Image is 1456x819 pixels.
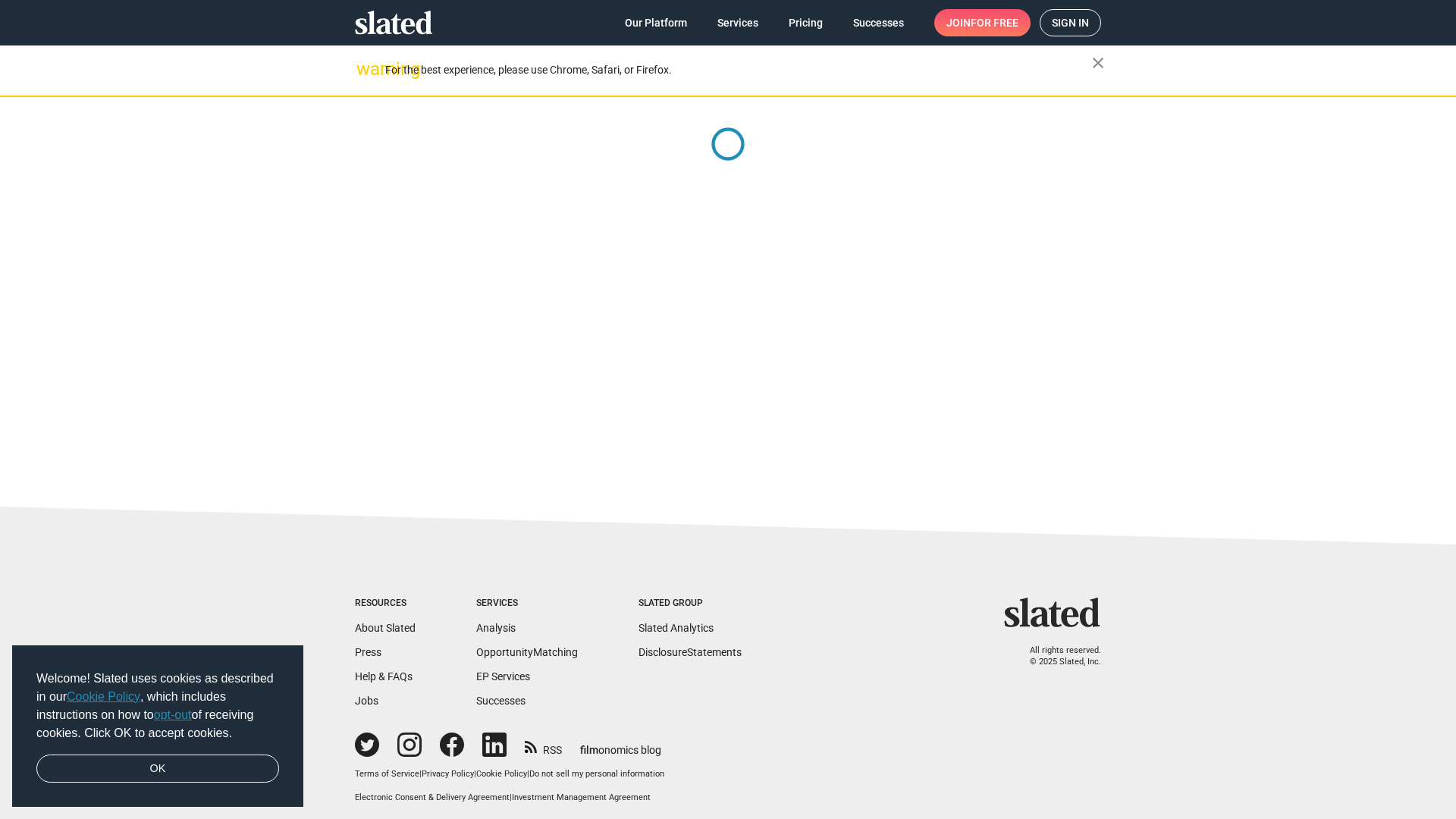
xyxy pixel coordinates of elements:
[355,622,416,634] a: About Slated
[476,670,530,682] a: EP Services
[476,695,526,707] a: Successes
[355,769,419,779] a: Terms of Service
[717,9,758,36] span: Services
[476,598,578,610] div: Services
[580,731,661,758] a: filmonomics blog
[385,60,1092,80] div: For the best experience, please use Chrome, Safari, or Firefox.
[355,598,416,610] div: Resources
[639,598,742,610] div: Slated Group
[474,769,476,779] span: |
[67,690,140,703] a: Cookie Policy
[525,734,562,758] a: RSS
[777,9,835,36] a: Pricing
[512,792,651,802] a: Investment Management Agreement
[580,744,598,756] span: film
[355,695,378,707] a: Jobs
[36,755,279,783] a: dismiss cookie message
[639,622,714,634] a: Slated Analytics
[1089,54,1107,72] mat-icon: close
[946,9,1018,36] span: Join
[639,646,742,658] a: DisclosureStatements
[527,769,529,779] span: |
[510,792,512,802] span: |
[355,646,381,658] a: Press
[12,645,303,808] div: cookieconsent
[476,769,527,779] a: Cookie Policy
[422,769,474,779] a: Privacy Policy
[841,9,916,36] a: Successes
[1040,9,1101,36] a: Sign in
[613,9,699,36] a: Our Platform
[625,9,687,36] span: Our Platform
[789,9,823,36] span: Pricing
[705,9,770,36] a: Services
[154,708,192,721] a: opt-out
[355,792,510,802] a: Electronic Consent & Delivery Agreement
[971,9,1018,36] span: for free
[419,769,422,779] span: |
[529,769,664,780] button: Do not sell my personal information
[1014,645,1101,667] p: All rights reserved. © 2025 Slated, Inc.
[853,9,904,36] span: Successes
[476,622,516,634] a: Analysis
[476,646,578,658] a: OpportunityMatching
[356,60,375,78] mat-icon: warning
[36,670,279,742] span: Welcome! Slated uses cookies as described in our , which includes instructions on how to of recei...
[355,670,413,682] a: Help & FAQs
[934,9,1031,36] a: Joinfor free
[1052,10,1089,36] span: Sign in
